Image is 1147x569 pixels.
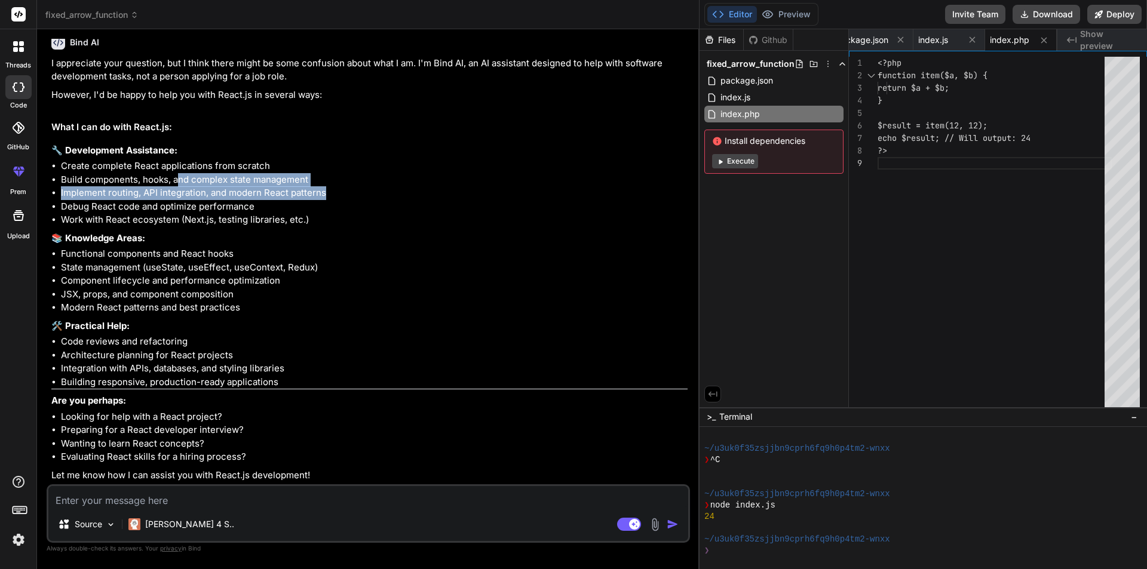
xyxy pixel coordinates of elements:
[61,410,688,424] li: Looking for help with a React project?
[51,320,130,331] strong: 🛠️ Practical Help:
[849,119,862,132] div: 6
[61,213,688,227] li: Work with React ecosystem (Next.js, testing libraries, etc.)
[1128,407,1140,426] button: −
[878,120,987,131] span: $result = item(12, 12);
[51,144,177,156] strong: 🔧 Development Assistance:
[1131,411,1137,423] span: −
[990,34,1029,46] span: index.php
[106,519,116,530] img: Pick Models
[51,88,688,102] p: However, I'd be happy to help you with React.js in several ways:
[51,232,145,244] strong: 📚 Knowledge Areas:
[51,395,126,406] strong: Are you perhaps:
[863,69,879,82] div: Click to collapse the range.
[704,488,890,500] span: ~/u3uk0f35zsjjbn9cprh6fq9h0p4tm2-wnxx
[7,142,29,152] label: GitHub
[719,90,752,104] span: index.js
[7,231,30,241] label: Upload
[719,411,752,423] span: Terminal
[878,82,949,93] span: return $a + $b;
[61,437,688,451] li: Wanting to learn React concepts?
[918,34,948,46] span: index.js
[712,135,836,147] span: Install dependencies
[704,545,710,556] span: ❯
[648,518,662,531] img: attachment
[51,469,688,482] p: Let me know how I can assist you with React.js development!
[61,274,688,288] li: Component lifecycle and performance optimization
[5,60,31,70] label: threads
[145,518,234,530] p: [PERSON_NAME] 4 S..
[849,132,862,144] div: 7
[1080,28,1137,52] span: Show preview
[70,36,99,48] h6: Bind AI
[704,443,890,454] span: ~/u3uk0f35zsjjbn9cprh6fq9h0p4tm2-wnxx
[61,376,688,389] li: Building responsive, production-ready applications
[712,154,758,168] button: Execute
[61,173,688,187] li: Build components, hooks, and complex state management
[61,362,688,376] li: Integration with APIs, databases, and styling libraries
[8,530,29,550] img: settings
[128,518,140,530] img: Claude 4 Sonnet
[1013,5,1080,24] button: Download
[51,57,688,84] p: I appreciate your question, but I think there might be some confusion about what I am. I'm Bind A...
[704,534,890,545] span: ~/u3uk0f35zsjjbn9cprh6fq9h0p4tm2-wnxx
[61,186,688,200] li: Implement routing, API integration, and modern React patterns
[719,73,774,88] span: package.json
[849,144,862,157] div: 8
[10,187,26,197] label: prem
[61,261,688,275] li: State management (useState, useEffect, useContext, Redux)
[10,100,27,110] label: code
[707,58,795,70] span: fixed_arrow_function
[667,518,679,530] img: icon
[707,411,716,423] span: >_
[849,157,862,170] div: 9
[878,95,882,106] span: }
[849,69,862,82] div: 2
[704,454,710,466] span: ❯
[61,301,688,315] li: Modern React patterns and best practices
[61,423,688,437] li: Preparing for a React developer interview?
[61,349,688,362] li: Architecture planning for React projects
[849,82,862,94] div: 3
[878,57,901,68] span: <?php
[1087,5,1142,24] button: Deploy
[47,543,690,554] p: Always double-check its answers. Your in Bind
[849,107,862,119] div: 5
[849,94,862,107] div: 4
[707,6,757,23] button: Editor
[704,500,710,511] span: ❯
[45,9,139,21] span: fixed_arrow_function
[849,57,862,69] div: 1
[700,34,743,46] div: Files
[710,454,720,466] span: ^C
[61,335,688,349] li: Code reviews and refactoring
[51,121,688,134] h2: What I can do with React.js:
[61,200,688,214] li: Debug React code and optimize performance
[719,107,761,121] span: index.php
[878,145,887,156] span: ?>
[878,70,987,81] span: function item($a, $b) {
[61,450,688,464] li: Evaluating React skills for a hiring process?
[744,34,793,46] div: Github
[160,545,182,552] span: privacy
[836,34,888,46] span: package.json
[61,159,688,173] li: Create complete React applications from scratch
[945,5,1005,24] button: Invite Team
[704,511,714,522] span: 24
[757,6,815,23] button: Preview
[75,518,102,530] p: Source
[61,247,688,261] li: Functional components and React hooks
[710,500,775,511] span: node index.js
[878,133,1031,143] span: echo $result; // Will output: 24
[61,288,688,302] li: JSX, props, and component composition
